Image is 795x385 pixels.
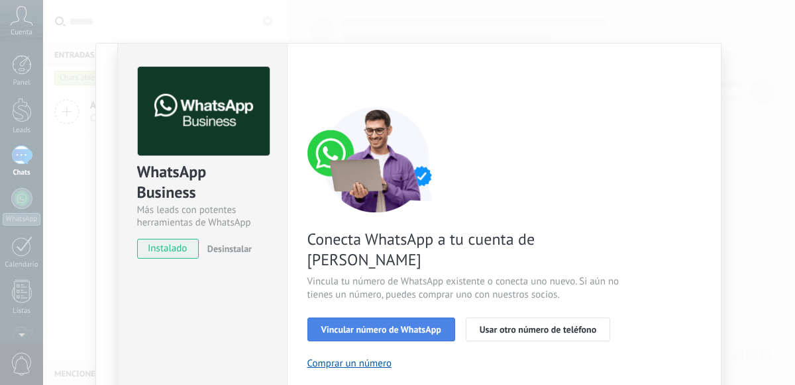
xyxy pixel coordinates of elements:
[138,67,270,156] img: logo_main.png
[307,107,447,212] img: connect number
[138,239,198,259] span: instalado
[466,318,610,341] button: Usar otro número de teléfono
[137,161,268,204] div: WhatsApp Business
[137,204,268,229] div: Más leads con potentes herramientas de WhatsApp
[202,239,252,259] button: Desinstalar
[321,325,441,334] span: Vincular número de WhatsApp
[480,325,596,334] span: Usar otro número de teléfono
[307,275,623,302] span: Vincula tu número de WhatsApp existente o conecta uno nuevo. Si aún no tienes un número, puedes c...
[307,229,623,270] span: Conecta WhatsApp a tu cuenta de [PERSON_NAME]
[307,357,392,370] button: Comprar un número
[307,318,455,341] button: Vincular número de WhatsApp
[207,243,252,255] span: Desinstalar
